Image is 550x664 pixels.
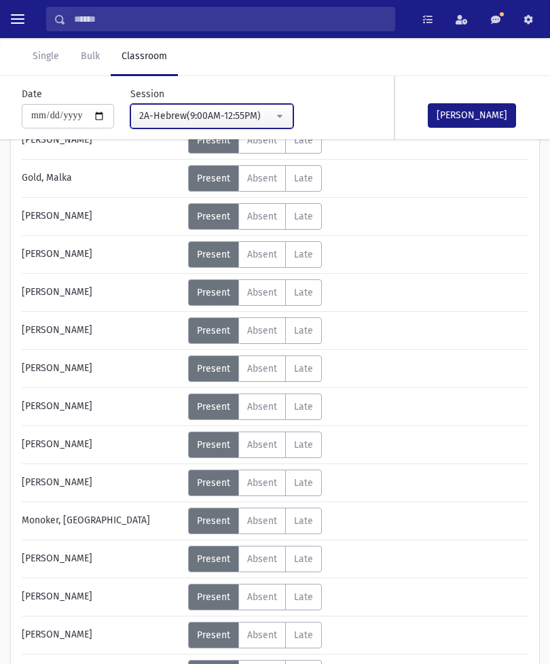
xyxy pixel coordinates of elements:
[294,401,313,413] span: Late
[130,104,293,128] button: 2A-Hebrew(9:00AM-12:55PM)
[15,470,188,496] div: [PERSON_NAME]
[197,287,230,298] span: Present
[188,584,322,610] div: AttTypes
[188,546,322,572] div: AttTypes
[188,355,322,382] div: AttTypes
[15,317,188,344] div: [PERSON_NAME]
[247,249,277,260] span: Absent
[197,135,230,146] span: Present
[247,401,277,413] span: Absent
[197,591,230,603] span: Present
[197,363,230,374] span: Present
[15,241,188,268] div: [PERSON_NAME]
[188,394,322,420] div: AttTypes
[294,363,313,374] span: Late
[15,127,188,154] div: [PERSON_NAME]
[5,7,30,31] button: toggle menu
[197,173,230,184] span: Present
[188,317,322,344] div: AttTypes
[188,203,322,230] div: AttTypes
[247,363,277,374] span: Absent
[247,477,277,489] span: Absent
[15,622,188,648] div: [PERSON_NAME]
[197,325,230,336] span: Present
[15,394,188,420] div: [PERSON_NAME]
[188,127,322,154] div: AttTypes
[294,591,313,603] span: Late
[247,515,277,527] span: Absent
[294,173,313,184] span: Late
[294,553,313,565] span: Late
[188,241,322,268] div: AttTypes
[188,470,322,496] div: AttTypes
[197,211,230,222] span: Present
[188,432,322,458] div: AttTypes
[247,439,277,451] span: Absent
[294,515,313,527] span: Late
[294,211,313,222] span: Late
[247,287,277,298] span: Absent
[197,515,230,527] span: Present
[22,87,42,101] label: Date
[428,103,516,128] button: [PERSON_NAME]
[247,173,277,184] span: Absent
[197,553,230,565] span: Present
[247,135,277,146] span: Absent
[130,87,164,101] label: Session
[197,401,230,413] span: Present
[22,38,70,76] a: Single
[70,38,111,76] a: Bulk
[15,203,188,230] div: [PERSON_NAME]
[247,553,277,565] span: Absent
[66,7,395,31] input: Search
[294,135,313,146] span: Late
[15,584,188,610] div: [PERSON_NAME]
[15,546,188,572] div: [PERSON_NAME]
[15,432,188,458] div: [PERSON_NAME]
[247,211,277,222] span: Absent
[247,591,277,603] span: Absent
[111,38,178,76] a: Classroom
[294,325,313,336] span: Late
[15,165,188,192] div: Gold, Malka
[188,165,322,192] div: AttTypes
[197,249,230,260] span: Present
[294,287,313,298] span: Late
[294,249,313,260] span: Late
[188,508,322,534] div: AttTypes
[188,279,322,306] div: AttTypes
[139,109,274,123] div: 2A-Hebrew(9:00AM-12:55PM)
[247,325,277,336] span: Absent
[15,508,188,534] div: Monoker, [GEOGRAPHIC_DATA]
[197,477,230,489] span: Present
[294,477,313,489] span: Late
[197,439,230,451] span: Present
[15,279,188,306] div: [PERSON_NAME]
[15,355,188,382] div: [PERSON_NAME]
[294,439,313,451] span: Late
